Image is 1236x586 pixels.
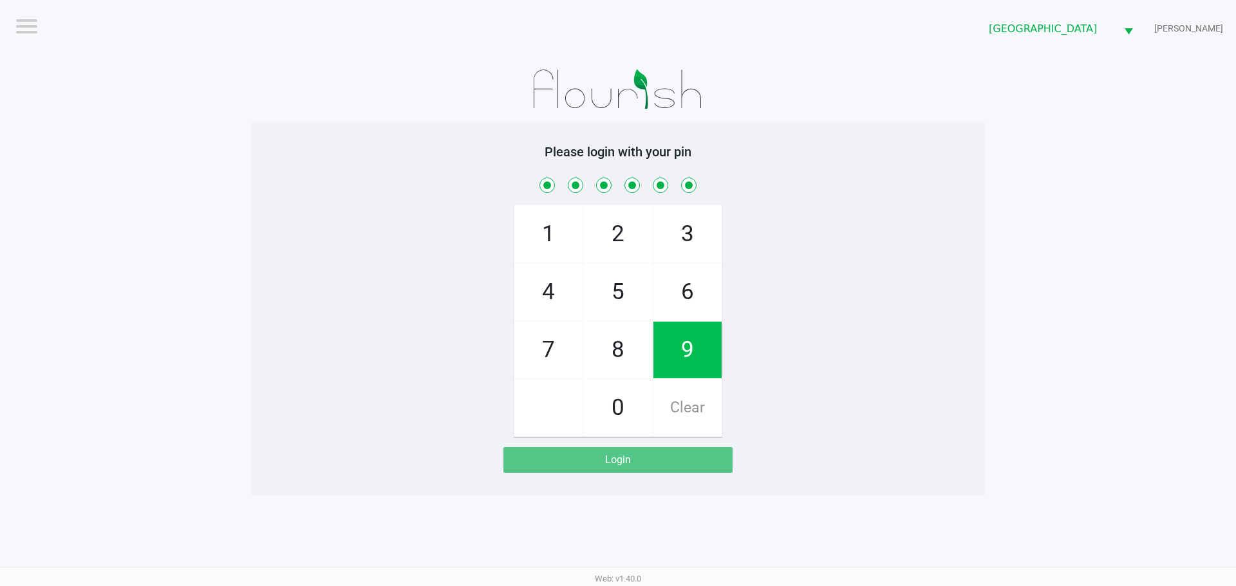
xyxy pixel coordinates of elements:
[1154,22,1223,35] span: [PERSON_NAME]
[653,206,722,262] span: 3
[653,380,722,436] span: Clear
[595,574,641,583] span: Web: v1.40.0
[1116,14,1141,44] button: Select
[514,264,583,320] span: 4
[584,322,652,378] span: 8
[989,21,1109,37] span: [GEOGRAPHIC_DATA]
[261,144,975,160] h5: Please login with your pin
[514,322,583,378] span: 7
[584,380,652,436] span: 0
[514,206,583,262] span: 1
[653,322,722,378] span: 9
[584,264,652,320] span: 5
[584,206,652,262] span: 2
[653,264,722,320] span: 6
